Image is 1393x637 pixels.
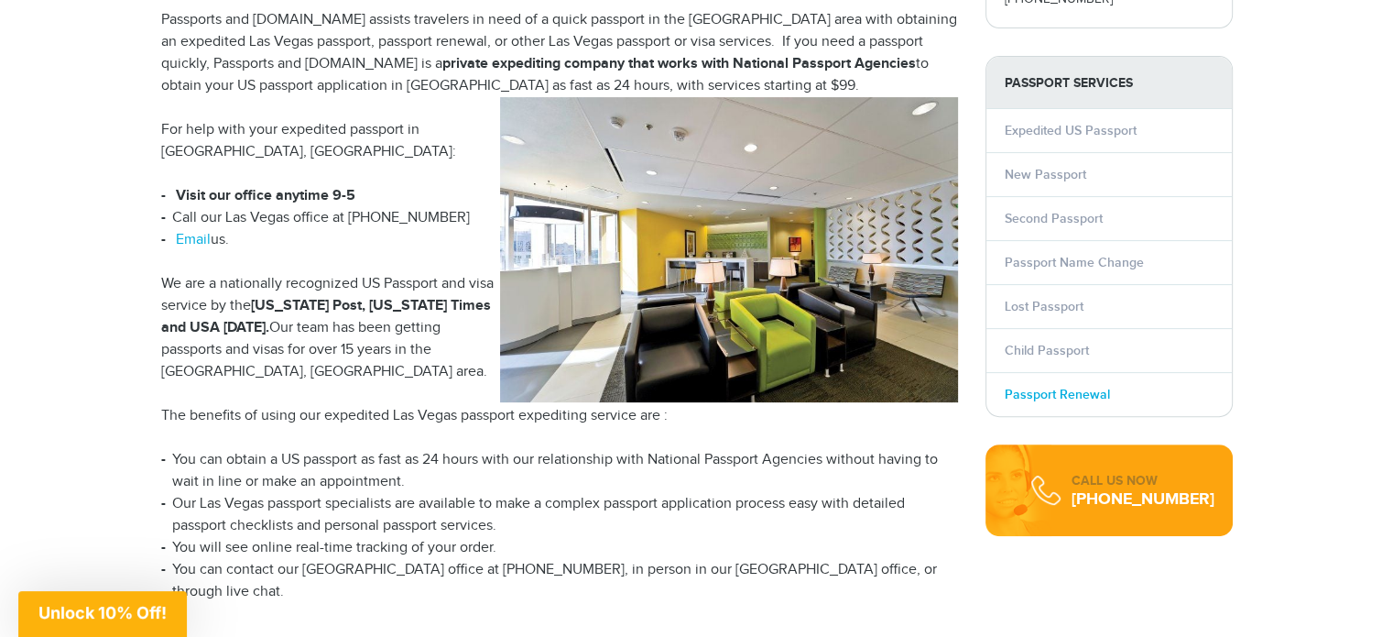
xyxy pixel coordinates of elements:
[161,537,958,559] li: You will see online real-time tracking of your order.
[161,119,958,163] p: For help with your expedited passport in [GEOGRAPHIC_DATA], [GEOGRAPHIC_DATA]:
[38,603,167,622] span: Unlock 10% Off!
[161,297,491,336] strong: [US_STATE] Post, [US_STATE] Times and USA [DATE].
[1005,255,1144,270] a: Passport Name Change
[161,493,958,537] li: Our Las Vegas passport specialists are available to make a complex passport application process e...
[18,591,187,637] div: Unlock 10% Off!
[161,405,958,427] p: The benefits of using our expedited Las Vegas passport expediting service are :
[161,273,958,383] p: We are a nationally recognized US Passport and visa service by the Our team has been getting pass...
[176,231,211,248] a: Email
[176,187,355,204] strong: Visit our office anytime 9-5
[1005,343,1089,358] a: Child Passport
[986,57,1232,109] strong: PASSPORT SERVICES
[1005,211,1103,226] a: Second Passport
[1005,123,1137,138] a: Expedited US Passport
[161,559,958,603] li: You can contact our [GEOGRAPHIC_DATA] office at [PHONE_NUMBER], in person in our [GEOGRAPHIC_DATA...
[1005,167,1086,182] a: New Passport
[1005,299,1083,314] a: Lost Passport
[442,55,916,72] strong: private expediting company that works with National Passport Agencies
[1072,472,1214,490] div: CALL US NOW
[161,9,958,97] p: Passports and [DOMAIN_NAME] assists travelers in need of a quick passport in the [GEOGRAPHIC_DATA...
[161,207,958,229] li: Call our Las Vegas office at [PHONE_NUMBER]
[161,449,958,493] li: You can obtain a US passport as fast as 24 hours with our relationship with National Passport Age...
[1072,490,1214,509] div: [PHONE_NUMBER]
[161,229,958,251] li: us.
[1005,387,1110,402] a: Passport Renewal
